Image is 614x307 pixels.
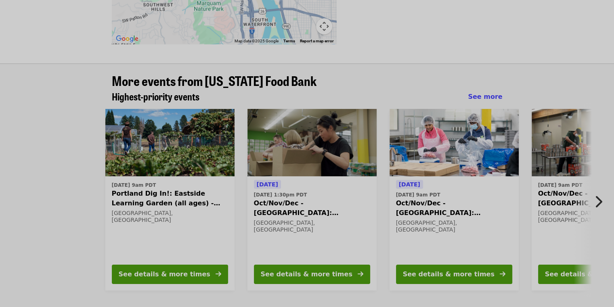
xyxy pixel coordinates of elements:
time: [DATE] 9am PDT [396,191,440,198]
div: [GEOGRAPHIC_DATA], [GEOGRAPHIC_DATA] [396,219,512,233]
span: [DATE] [257,181,278,188]
div: Highest-priority events [105,91,509,102]
span: Oct/Nov/Dec - [GEOGRAPHIC_DATA]: Repack/Sort (age [DEMOGRAPHIC_DATA]+) [254,198,370,218]
button: See details & more times [396,265,512,284]
button: See details & more times [112,265,228,284]
i: chevron-right icon [594,194,602,209]
div: See details & more times [119,269,210,279]
a: Highest-priority events [112,91,199,102]
a: Terms (opens in new tab) [283,39,295,43]
img: Oct/Nov/Dec - Portland: Repack/Sort (age 8+) organized by Oregon Food Bank [247,109,377,177]
span: Portland Dig In!: Eastside Learning Garden (all ages) - Aug/Sept/Oct [112,189,228,208]
span: [DATE] [399,181,420,188]
span: See more [468,93,502,100]
a: See more [468,92,502,102]
i: arrow-right icon [358,270,363,278]
i: arrow-right icon [500,270,505,278]
div: See details & more times [403,269,495,279]
a: See details for "Portland Dig In!: Eastside Learning Garden (all ages) - Aug/Sept/Oct" [105,109,235,290]
img: Google [114,33,140,44]
div: [GEOGRAPHIC_DATA], [GEOGRAPHIC_DATA] [254,219,370,233]
button: Map camera controls [316,18,332,34]
time: [DATE] 9am PDT [112,182,156,189]
span: Map data ©2025 Google [235,39,279,43]
a: Report a map error [300,39,334,43]
div: [GEOGRAPHIC_DATA], [GEOGRAPHIC_DATA] [112,210,228,223]
time: [DATE] 9am PDT [538,182,583,189]
span: Oct/Nov/Dec - [GEOGRAPHIC_DATA]: Repack/Sort (age [DEMOGRAPHIC_DATA]+) [396,198,512,218]
img: Portland Dig In!: Eastside Learning Garden (all ages) - Aug/Sept/Oct organized by Oregon Food Bank [105,109,235,177]
time: [DATE] 1:30pm PDT [254,191,307,198]
button: Next item [587,190,614,213]
span: More events from [US_STATE] Food Bank [112,71,316,90]
a: See details for "Oct/Nov/Dec - Portland: Repack/Sort (age 8+)" [247,109,377,290]
button: See details & more times [254,265,370,284]
span: Highest-priority events [112,89,199,103]
a: See details for "Oct/Nov/Dec - Beaverton: Repack/Sort (age 10+)" [390,109,519,290]
a: Open this area in Google Maps (opens a new window) [114,33,140,44]
div: See details & more times [261,269,352,279]
i: arrow-right icon [216,270,221,278]
img: Oct/Nov/Dec - Beaverton: Repack/Sort (age 10+) organized by Oregon Food Bank [390,109,519,177]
